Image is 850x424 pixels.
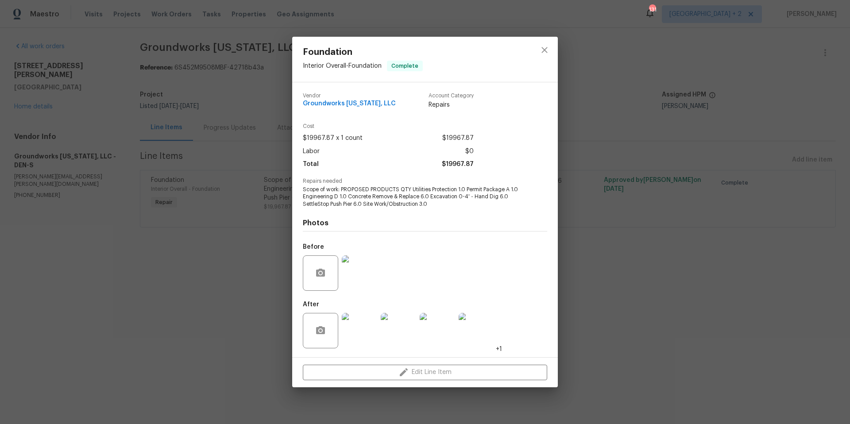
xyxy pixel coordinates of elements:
span: $19967.87 x 1 count [303,132,363,145]
span: $19967.87 [442,132,474,145]
span: Labor [303,145,320,158]
span: Scope of work: PROPOSED PRODUCTS QTY Utilities Protection 1.0 Permit Package A 1.0 Engineering D ... [303,186,523,208]
span: Cost [303,123,474,129]
span: +1 [496,345,502,354]
span: Total [303,158,319,171]
span: $19967.87 [442,158,474,171]
h5: Before [303,244,324,250]
div: 131 [649,5,655,14]
button: close [534,39,555,61]
span: Complete [388,62,422,70]
span: Foundation [303,47,423,57]
h4: Photos [303,219,547,227]
span: Groundworks [US_STATE], LLC [303,100,396,107]
h5: After [303,301,319,308]
span: Repairs needed [303,178,547,184]
span: Repairs [429,100,474,109]
span: Interior Overall - Foundation [303,63,382,69]
span: $0 [465,145,474,158]
span: Account Category [429,93,474,99]
span: Vendor [303,93,396,99]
